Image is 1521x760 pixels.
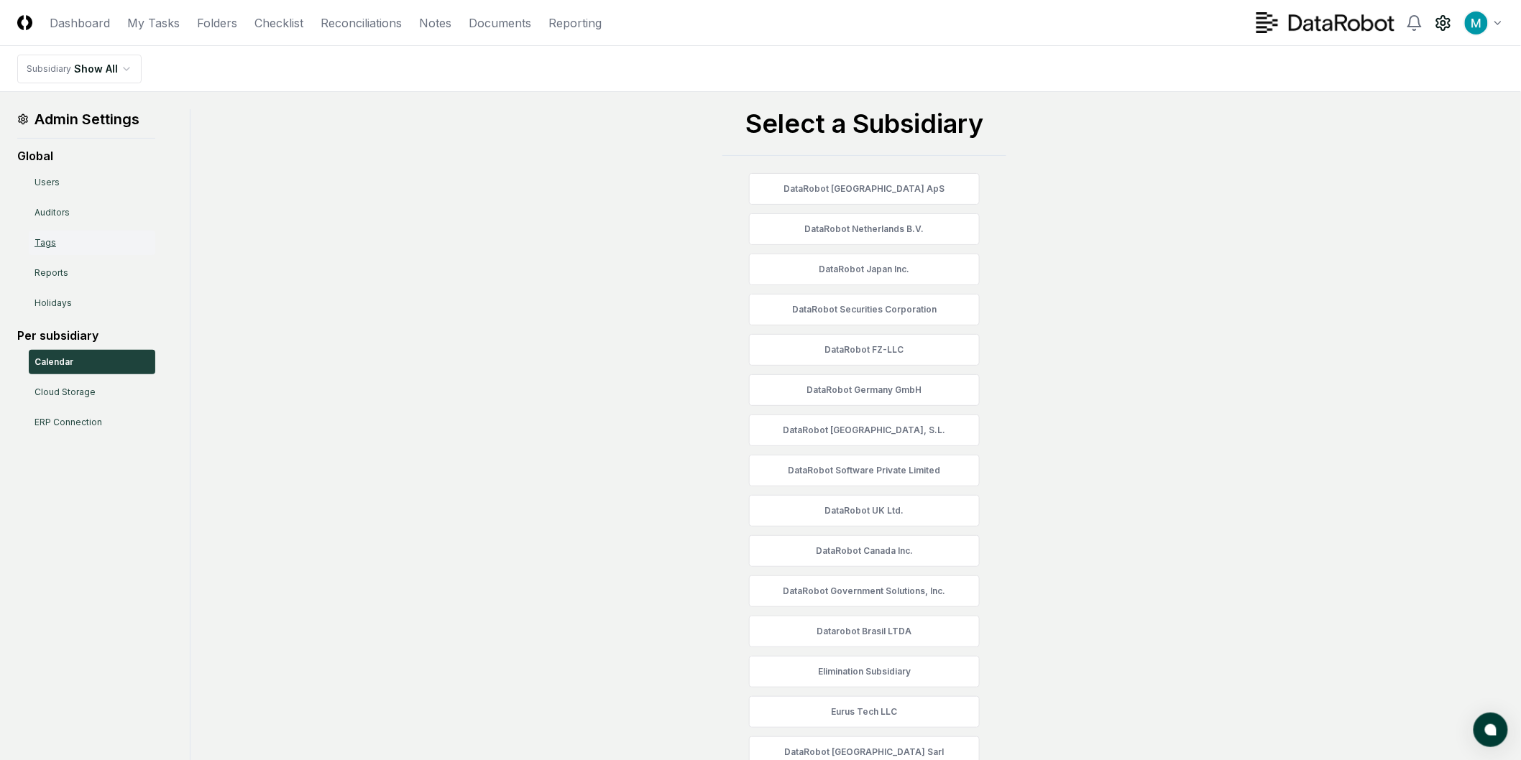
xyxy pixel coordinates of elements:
a: DataRobot Netherlands B.V. [749,213,980,245]
a: DataRobot UK Ltd. [749,495,980,527]
a: DataRobot Germany GmbH [749,374,980,406]
img: ACg8ocIk6UVBSJ1Mh_wKybhGNOx8YD4zQOa2rDZHjRd5UfivBFfoWA=s96-c [1465,11,1488,34]
a: DataRobot Government Solutions, Inc. [749,575,980,607]
a: Reports [29,261,155,285]
a: DataRobot [GEOGRAPHIC_DATA] ApS [749,173,980,205]
a: DataRobot Software Private Limited [749,455,980,486]
div: Global [17,147,155,164]
a: Elimination Subsidiary [749,656,980,687]
a: Datarobot Brasil LTDA [749,616,980,647]
button: atlas-launcher [1474,713,1508,747]
a: My Tasks [127,14,180,32]
a: Tags [29,231,155,255]
a: ERP Connection [29,410,155,435]
a: DataRobot Canada Inc. [749,535,980,567]
a: Checklist [254,14,303,32]
a: DataRobot [GEOGRAPHIC_DATA], S.L. [749,414,980,446]
nav: breadcrumb [17,55,142,83]
h1: Select a Subsidiary [722,109,1006,138]
img: DataRobot logo [1256,12,1394,33]
a: Cloud Storage [29,380,155,404]
a: Folders [197,14,237,32]
div: Per subsidiary [17,327,155,344]
a: Auditors [29,200,155,225]
a: Notes [419,14,451,32]
a: Calendar [29,350,155,374]
a: Users [29,170,155,195]
a: DataRobot FZ-LLC [749,334,980,366]
img: Logo [17,15,32,30]
h1: Admin Settings [17,109,155,129]
a: DataRobot Securities Corporation [749,294,980,325]
a: Dashboard [50,14,110,32]
div: Subsidiary [27,62,71,75]
a: DataRobot Japan Inc. [749,254,980,285]
a: Reconciliations [321,14,402,32]
a: Holidays [29,291,155,315]
a: Eurus Tech LLC [749,696,980,728]
a: Documents [469,14,531,32]
a: Reporting [548,14,602,32]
